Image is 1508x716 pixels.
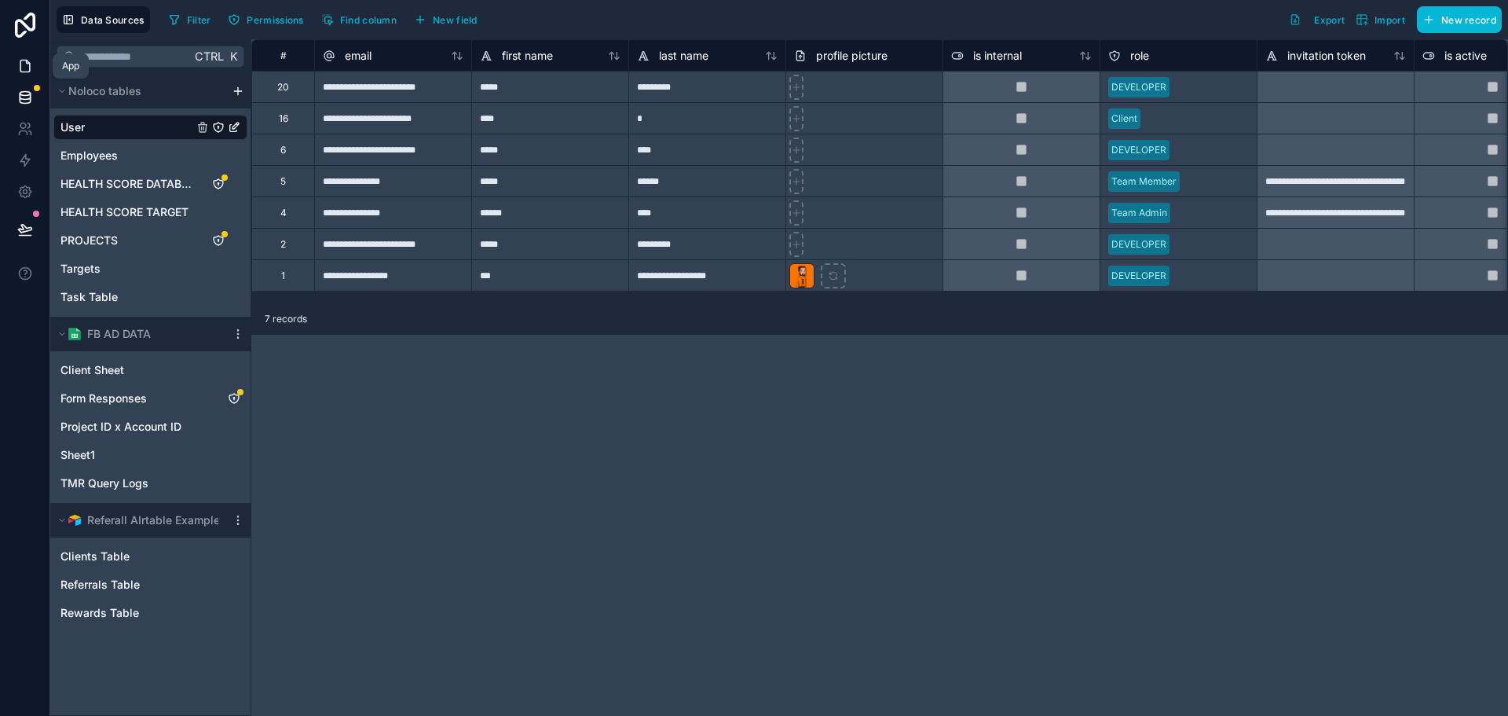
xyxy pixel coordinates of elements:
span: is active [1444,48,1487,64]
span: profile picture [816,48,888,64]
div: 20 [277,81,289,94]
span: New field [433,14,478,26]
span: Filter [187,14,211,26]
span: Permissions [247,14,303,26]
div: Team Member [1111,174,1177,189]
span: invitation token [1287,48,1366,64]
a: New record [1411,6,1502,33]
div: 5 [280,175,286,188]
span: last name [659,48,708,64]
button: Import [1350,6,1411,33]
div: # [264,50,302,61]
div: 2 [280,238,286,251]
div: DEVELOPER [1111,80,1166,94]
span: New record [1441,14,1496,26]
div: 6 [280,144,286,156]
button: Find column [316,8,402,31]
span: Find column [340,14,397,26]
button: Filter [163,8,217,31]
span: Ctrl [193,46,225,66]
span: Export [1314,14,1345,26]
span: role [1130,48,1149,64]
div: DEVELOPER [1111,143,1166,157]
div: 1 [281,270,285,282]
button: New record [1417,6,1502,33]
span: first name [502,48,553,64]
span: is internal [973,48,1022,64]
div: Client [1111,112,1137,126]
div: App [62,60,79,72]
span: Data Sources [81,14,145,26]
span: 7 records [265,313,307,325]
button: Permissions [222,8,309,31]
span: K [228,51,239,62]
a: Permissions [222,8,315,31]
div: 4 [280,207,287,219]
button: Export [1283,6,1350,33]
div: DEVELOPER [1111,269,1166,283]
div: Team Admin [1111,206,1167,220]
div: 16 [279,112,288,125]
div: DEVELOPER [1111,237,1166,252]
span: email [345,48,372,64]
span: Import [1374,14,1405,26]
button: Data Sources [57,6,150,33]
button: New field [408,8,483,31]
